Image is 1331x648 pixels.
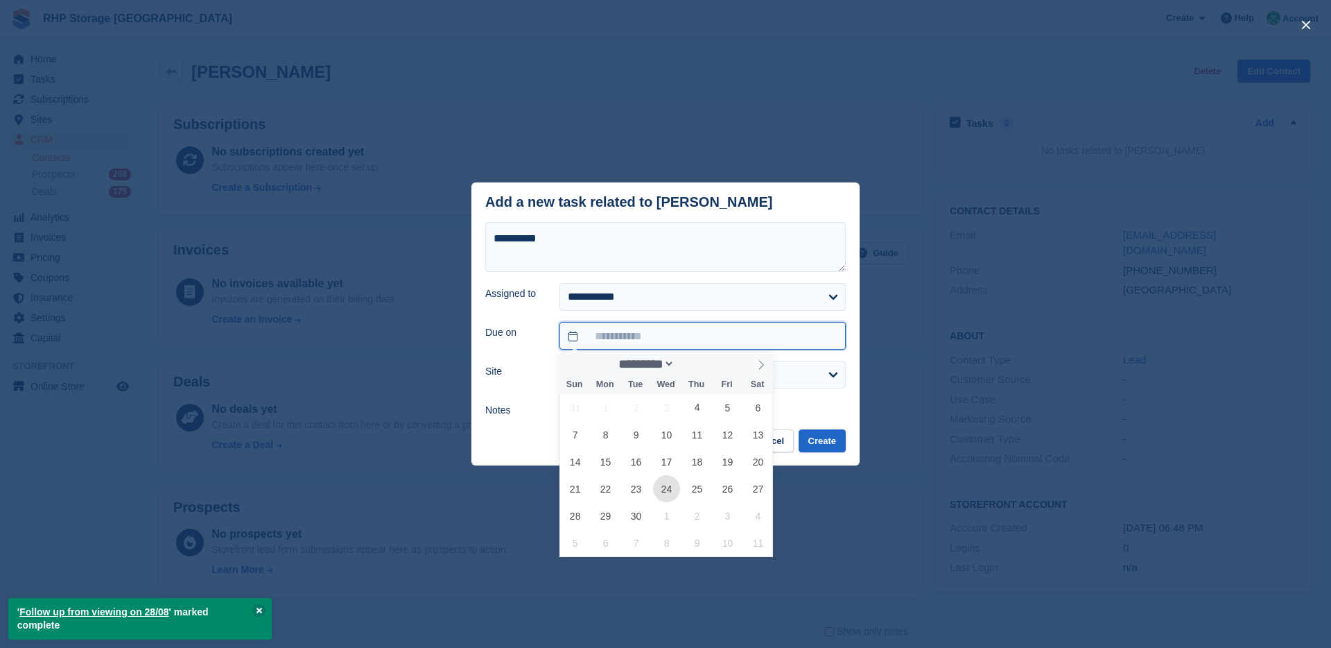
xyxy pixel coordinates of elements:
span: October 11, 2025 [745,529,772,556]
span: October 7, 2025 [623,529,650,556]
span: September 13, 2025 [745,421,772,448]
span: October 9, 2025 [684,529,711,556]
span: August 31, 2025 [562,394,589,421]
span: September 8, 2025 [592,421,619,448]
span: Sat [742,380,773,389]
span: September 20, 2025 [745,448,772,475]
span: Thu [681,380,712,389]
label: Due on [485,325,543,340]
span: October 6, 2025 [592,529,619,556]
span: September 16, 2025 [623,448,650,475]
label: Assigned to [485,287,543,301]
span: September 21, 2025 [562,475,589,502]
span: September 17, 2025 [653,448,680,475]
span: October 4, 2025 [745,502,772,529]
div: Add a new task related to [PERSON_NAME] [485,194,773,210]
span: Wed [651,380,681,389]
span: September 23, 2025 [623,475,650,502]
span: October 5, 2025 [562,529,589,556]
span: September 9, 2025 [623,421,650,448]
span: September 7, 2025 [562,421,589,448]
span: September 2, 2025 [623,394,650,421]
span: September 3, 2025 [653,394,680,421]
span: October 2, 2025 [684,502,711,529]
span: September 26, 2025 [714,475,741,502]
span: September 27, 2025 [745,475,772,502]
input: Year [675,357,718,371]
span: September 28, 2025 [562,502,589,529]
span: September 1, 2025 [592,394,619,421]
span: September 10, 2025 [653,421,680,448]
span: Tue [620,380,651,389]
span: September 18, 2025 [684,448,711,475]
span: October 1, 2025 [653,502,680,529]
span: October 3, 2025 [714,502,741,529]
span: September 19, 2025 [714,448,741,475]
span: September 29, 2025 [592,502,619,529]
label: Notes [485,403,543,418]
span: September 4, 2025 [684,394,711,421]
span: October 8, 2025 [653,529,680,556]
button: Create [799,429,846,452]
select: Month [614,357,675,371]
span: September 5, 2025 [714,394,741,421]
button: close [1295,14,1317,36]
span: September 6, 2025 [745,394,772,421]
span: Fri [712,380,742,389]
span: September 24, 2025 [653,475,680,502]
span: September 25, 2025 [684,475,711,502]
span: Sun [559,380,590,389]
label: Site [485,364,543,379]
p: ' ' marked complete [8,598,272,640]
span: Mon [590,380,620,389]
span: September 22, 2025 [592,475,619,502]
span: September 11, 2025 [684,421,711,448]
span: September 14, 2025 [562,448,589,475]
span: September 30, 2025 [623,502,650,529]
span: October 10, 2025 [714,529,741,556]
span: September 15, 2025 [592,448,619,475]
a: Follow up from viewing on 28/08 [19,606,168,617]
span: September 12, 2025 [714,421,741,448]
